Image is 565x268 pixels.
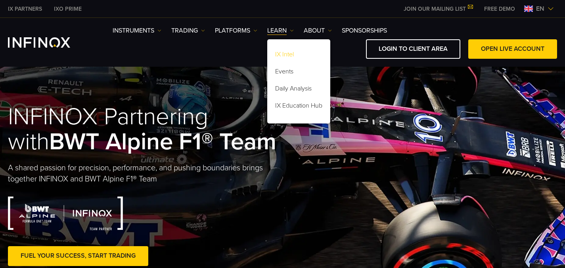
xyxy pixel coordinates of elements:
a: INFINOX [48,5,88,13]
a: ABOUT [304,26,332,35]
a: IX Education Hub [267,98,330,116]
a: Events [267,64,330,81]
strong: BWT Alpine F1® Team [49,127,276,156]
a: Instruments [113,26,161,35]
a: PLATFORMS [215,26,257,35]
a: SPONSORSHIPS [342,26,387,35]
a: INFINOX MENU [478,5,521,13]
a: FUEL YOUR SUCCESS, START TRADING [8,246,148,266]
a: Daily Analysis [267,81,330,98]
span: en [533,4,548,13]
a: LOGIN TO CLIENT AREA [366,39,460,59]
a: INFINOX [2,5,48,13]
a: JOIN OUR MAILING LIST [398,6,478,12]
a: IX Intel [267,47,330,64]
a: TRADING [171,26,205,35]
p: A shared passion for precision, performance, and pushing boundaries brings together INFINOX and B... [8,162,283,185]
a: OPEN LIVE ACCOUNT [468,39,557,59]
a: Learn [267,26,294,35]
a: INFINOX Logo [8,37,89,48]
h1: INFINOX Partnering with [8,104,283,154]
